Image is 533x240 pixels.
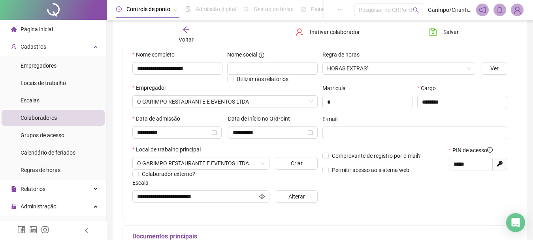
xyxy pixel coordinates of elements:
span: Comprovante de registro por e-mail? [332,153,421,159]
span: Permitir acesso ao sistema web [332,167,409,173]
span: linkedin [29,226,37,234]
span: Locais de trabalho [21,80,66,86]
span: clock-circle [116,6,122,12]
span: notification [479,6,486,13]
span: file-done [185,6,191,12]
span: Ver [490,64,499,73]
span: Página inicial [21,26,53,32]
span: Inativar colaborador [310,28,360,36]
span: left [84,228,89,233]
span: arrow-left [182,26,190,34]
label: Matrícula [322,84,351,93]
button: Salvar [423,26,465,38]
span: file [11,186,17,192]
span: Voltar [179,36,194,43]
label: Nome completo [132,50,180,59]
span: Colaboradores [21,115,57,121]
span: Gestão de férias [254,6,294,12]
span: eye [259,194,265,199]
button: Ver [482,62,507,75]
span: Utilizar nos relatórios [237,76,288,82]
span: info-circle [259,53,264,58]
label: Escala [132,178,154,187]
span: lock [11,204,17,209]
span: ellipsis [337,6,343,12]
span: Empregadores [21,62,57,69]
label: Regra de horas [322,50,365,59]
span: pushpin [173,7,178,12]
button: Alterar [276,190,317,203]
label: E-mail [322,115,343,123]
span: Regras de horas [21,167,60,173]
span: PIN de acesso [452,146,493,155]
span: facebook [17,226,25,234]
label: Cargo [417,84,441,93]
span: Controle de ponto [126,6,170,12]
span: Painel do DP [311,6,342,12]
span: Colaborador externo? [142,171,195,177]
button: Inativar colaborador [290,26,366,38]
span: Criar [291,159,303,168]
button: Criar [276,157,317,170]
label: Data de admissão [132,114,185,123]
span: Nome social [227,50,257,59]
span: home [11,26,17,32]
span: Salvar [443,28,459,36]
span: Garimpo/Criantili - O GARIMPO [428,6,471,14]
span: user-delete [296,28,303,36]
span: search [413,7,419,13]
span: user-add [11,44,17,49]
label: Data de início no QRPoint [228,114,295,123]
label: Local de trabalho principal [132,145,206,154]
span: Escalas [21,97,40,104]
span: bell [496,6,503,13]
span: Administração [21,203,57,210]
span: save [429,28,437,36]
span: Relatórios [21,186,45,192]
span: Alterar [288,192,305,201]
label: Empregador [132,83,171,92]
span: Cadastros [21,43,46,50]
span: HORAS EXTRAS² [327,62,471,74]
span: Admissão digital [196,6,236,12]
span: instagram [41,226,49,234]
span: dashboard [301,6,306,12]
div: Open Intercom Messenger [506,213,525,232]
span: RUA DA MATRIZ, 136 - EMBU DAS ARTES [137,157,265,169]
span: Calendário de feriados [21,149,75,156]
span: info-circle [487,147,493,153]
span: sun [243,6,249,12]
span: Grupos de acesso [21,132,64,138]
img: 2226 [511,4,523,16]
span: O GARIMPO RESTAURANTE E EVENTOS LTDA [137,96,313,108]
